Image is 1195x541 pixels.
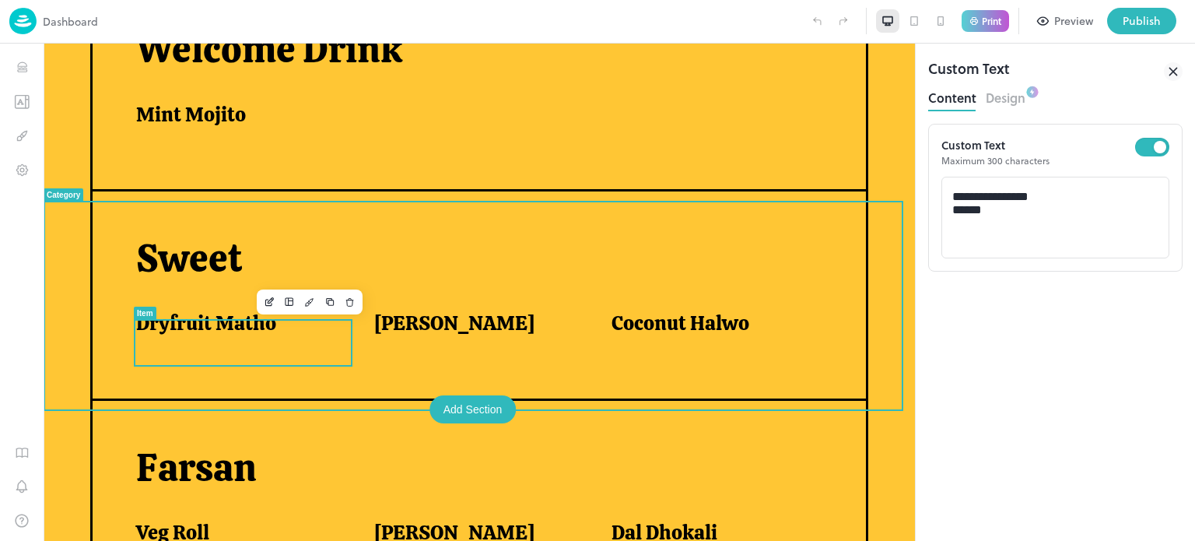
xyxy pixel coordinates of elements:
[1029,8,1102,34] button: Preview
[568,476,674,502] span: Dal Dhokali
[296,248,317,269] button: Delete
[982,16,1001,26] p: Print
[43,13,98,30] p: Dashboard
[941,153,1135,167] p: Maximum 300 characters
[830,8,857,34] label: Redo (Ctrl + Y)
[236,248,256,269] button: Layout
[93,58,202,84] span: Mint Mojito
[276,248,296,269] button: Duplicate
[93,191,787,239] p: Sweet
[216,248,236,269] button: Edit
[1107,8,1176,34] button: Publish
[941,137,1135,153] p: Custom Text
[804,8,830,34] label: Undo (Ctrl + Z)
[93,265,110,274] div: Item
[1054,12,1093,30] div: Preview
[256,248,276,269] button: Design
[3,147,37,156] div: Category
[986,86,1025,107] button: Design
[93,401,787,448] p: Farsan
[386,352,473,380] div: Add Section
[928,58,1010,86] div: Custom Text
[93,476,166,502] span: Veg Roll
[928,86,976,107] button: Content
[93,267,233,293] span: Dryfruit Matho
[331,267,491,293] span: [PERSON_NAME]
[1123,12,1161,30] div: Publish
[9,8,37,34] img: logo-86c26b7e.jpg
[568,267,706,293] span: Coconut Halwo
